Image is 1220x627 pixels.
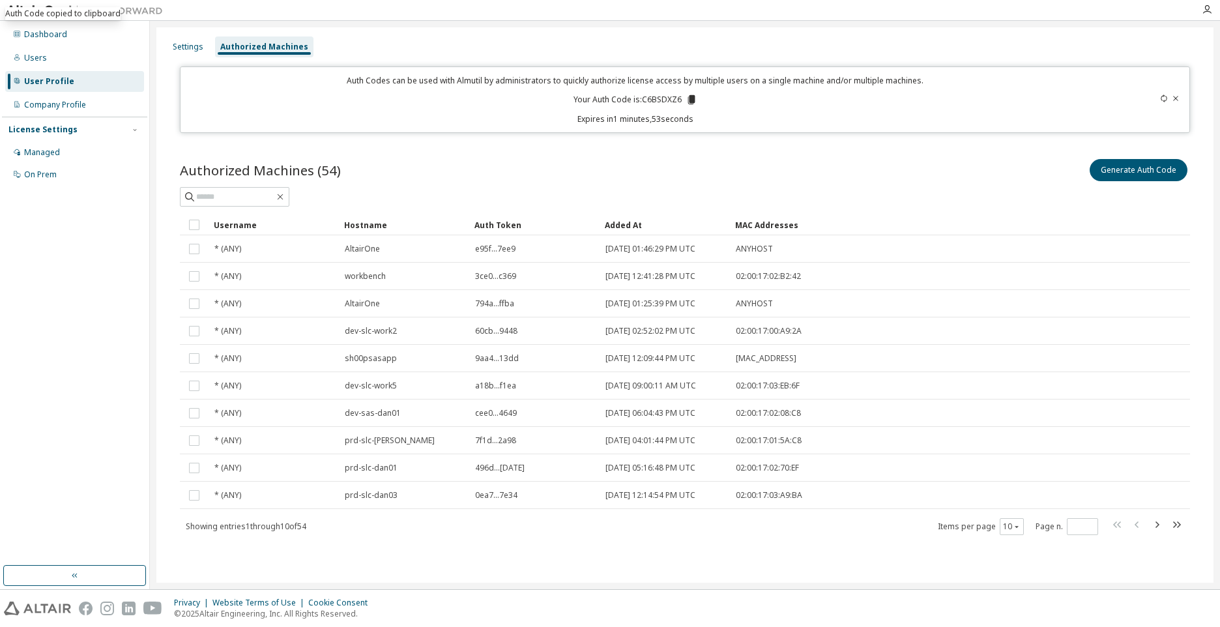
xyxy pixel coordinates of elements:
span: [DATE] 12:09:44 PM UTC [605,353,695,364]
img: linkedin.svg [122,602,136,615]
span: 9aa4...13dd [475,353,519,364]
span: 02:00:17:03:EB:6F [736,381,800,391]
p: Auth Codes can be used with Almutil by administrators to quickly authorize license access by mult... [188,75,1082,86]
span: [MAC_ADDRESS] [736,353,796,364]
img: youtube.svg [143,602,162,615]
span: e95f...7ee9 [475,244,516,254]
img: altair_logo.svg [4,602,71,615]
span: * (ANY) [214,381,241,391]
span: Authorized Machines (54) [180,161,341,179]
span: cee0...4649 [475,408,517,418]
span: * (ANY) [214,244,241,254]
span: 7f1d...2a98 [475,435,516,446]
div: Settings [173,42,203,52]
span: a18b...f1ea [475,381,516,391]
span: dev-slc-work2 [345,326,397,336]
div: Privacy [174,598,212,608]
div: Auth Token [474,214,594,235]
span: 02:00:17:01:5A:C8 [736,435,802,446]
div: Dashboard [24,29,67,40]
div: Users [24,53,47,63]
span: 0ea7...7e34 [475,490,517,501]
span: [DATE] 09:00:11 AM UTC [605,381,696,391]
div: User Profile [24,76,74,87]
div: Hostname [344,214,464,235]
img: Altair One [7,4,169,17]
div: Cookie Consent [308,598,375,608]
span: 3ce0...c369 [475,271,516,282]
div: Added At [605,214,725,235]
span: * (ANY) [214,408,241,418]
span: [DATE] 02:52:02 PM UTC [605,326,695,336]
span: [DATE] 01:46:29 PM UTC [605,244,695,254]
span: * (ANY) [214,271,241,282]
span: [DATE] 04:01:44 PM UTC [605,435,695,446]
button: Generate Auth Code [1090,159,1187,181]
div: MAC Addresses [735,214,1053,235]
span: dev-sas-dan01 [345,408,401,418]
p: © 2025 Altair Engineering, Inc. All Rights Reserved. [174,608,375,619]
span: 02:00:17:00:A9:2A [736,326,802,336]
span: [DATE] 01:25:39 PM UTC [605,299,695,309]
span: AltairOne [345,299,380,309]
p: Your Auth Code is: C6BSDXZ6 [574,94,697,106]
span: ANYHOST [736,299,773,309]
span: sh00psasapp [345,353,397,364]
img: instagram.svg [100,602,114,615]
span: AltairOne [345,244,380,254]
span: [DATE] 06:04:43 PM UTC [605,408,695,418]
div: Website Terms of Use [212,598,308,608]
p: Expires in 1 minutes, 53 seconds [188,113,1082,124]
span: * (ANY) [214,326,241,336]
div: Authorized Machines [220,42,308,52]
span: [DATE] 05:16:48 PM UTC [605,463,695,473]
span: dev-slc-work5 [345,381,397,391]
span: Showing entries 1 through 10 of 54 [186,521,306,532]
span: Page n. [1036,518,1098,535]
span: [DATE] 12:14:54 PM UTC [605,490,695,501]
div: On Prem [24,169,57,180]
div: License Settings [8,124,78,135]
div: Managed [24,147,60,158]
div: Company Profile [24,100,86,110]
span: Items per page [938,518,1024,535]
button: 10 [1003,521,1021,532]
span: * (ANY) [214,435,241,446]
span: 60cb...9448 [475,326,517,336]
span: * (ANY) [214,490,241,501]
span: * (ANY) [214,353,241,364]
img: facebook.svg [79,602,93,615]
span: ANYHOST [736,244,773,254]
span: 02:00:17:02:70:EF [736,463,799,473]
span: 496d...[DATE] [475,463,525,473]
span: 02:00:17:03:A9:BA [736,490,802,501]
span: * (ANY) [214,463,241,473]
span: prd-slc-[PERSON_NAME] [345,435,435,446]
span: prd-slc-dan01 [345,463,398,473]
span: 02:00:17:02:08:C8 [736,408,801,418]
span: workbench [345,271,386,282]
span: [DATE] 12:41:28 PM UTC [605,271,695,282]
div: Auth Code copied to clipboard [5,7,121,20]
span: prd-slc-dan03 [345,490,398,501]
span: 794a...ffba [475,299,514,309]
span: * (ANY) [214,299,241,309]
span: 02:00:17:02:B2:42 [736,271,801,282]
div: Username [214,214,334,235]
